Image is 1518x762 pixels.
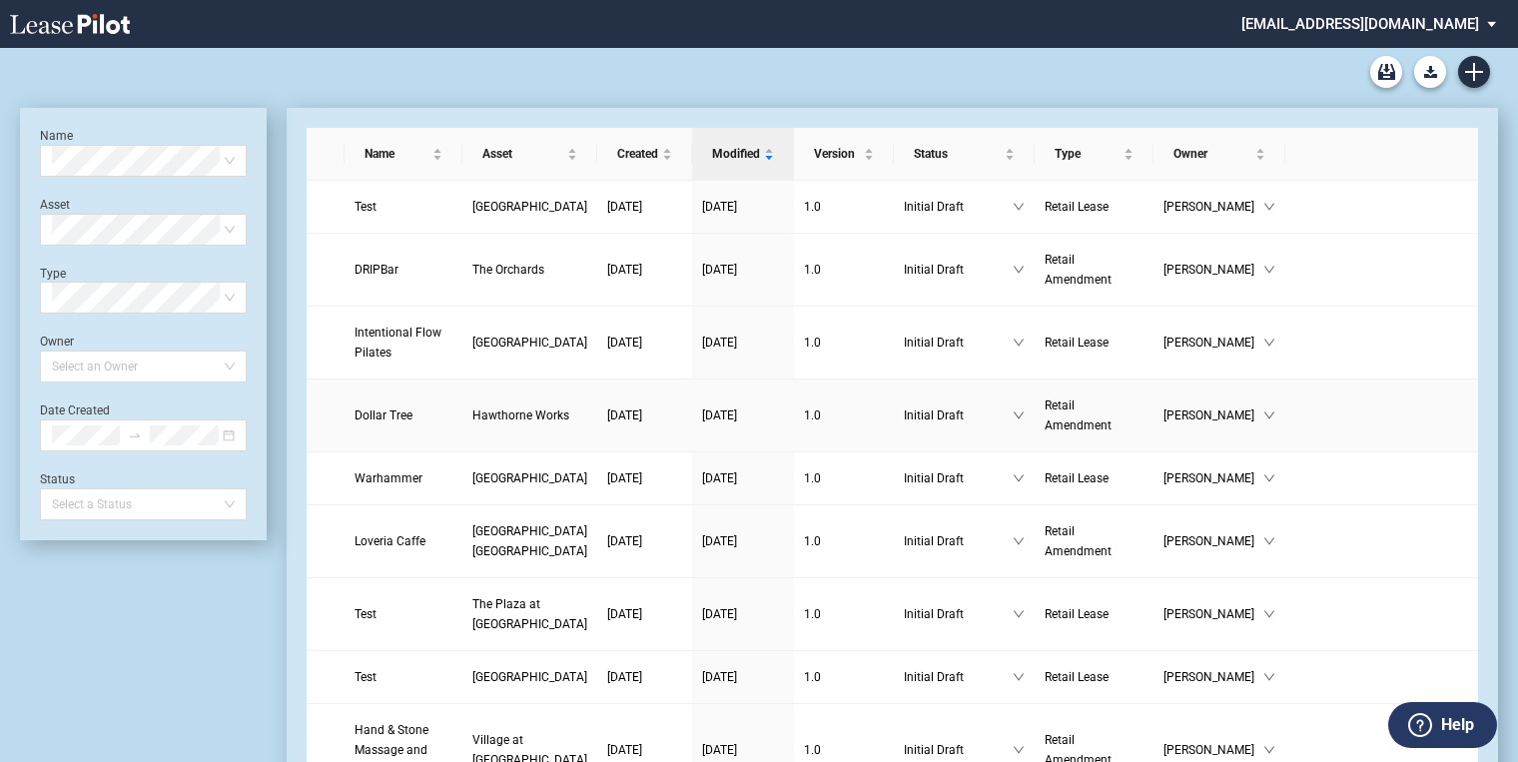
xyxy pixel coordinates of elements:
span: 1 . 0 [804,263,821,277]
span: Initial Draft [904,604,1013,624]
th: Asset [462,128,597,181]
span: down [1013,201,1025,213]
span: Status [914,144,1001,164]
span: [DATE] [702,263,737,277]
a: Warhammer [355,468,452,488]
a: 1.0 [804,260,883,280]
a: Retail Lease [1045,468,1143,488]
span: [DATE] [607,607,642,621]
a: Test [355,197,452,217]
a: DRIPBar [355,260,452,280]
a: 1.0 [804,468,883,488]
a: [DATE] [702,405,784,425]
span: Retail Amendment [1045,398,1112,432]
a: [DATE] [702,260,784,280]
a: Test [355,667,452,687]
span: Retail Amendment [1045,524,1112,558]
span: [DATE] [702,743,737,757]
span: 1 . 0 [804,471,821,485]
a: Create new document [1458,56,1490,88]
a: Retail Amendment [1045,395,1143,435]
span: [DATE] [607,534,642,548]
a: [GEOGRAPHIC_DATA] [472,468,587,488]
th: Version [794,128,893,181]
a: Retail Lease [1045,333,1143,353]
span: Initial Draft [904,531,1013,551]
a: [DATE] [702,604,784,624]
a: 1.0 [804,197,883,217]
span: Modified [712,144,760,164]
span: 1 . 0 [804,408,821,422]
span: [DATE] [607,200,642,214]
a: Test [355,604,452,624]
span: Retail Amendment [1045,253,1112,287]
span: [DATE] [607,471,642,485]
a: The Orchards [472,260,587,280]
a: Retail Lease [1045,667,1143,687]
span: down [1263,744,1275,756]
span: Initial Draft [904,260,1013,280]
label: Date Created [40,403,110,417]
span: Hawthorne Works [472,408,569,422]
a: Dollar Tree [355,405,452,425]
span: Initial Draft [904,197,1013,217]
span: [DATE] [702,200,737,214]
span: [PERSON_NAME] [1163,260,1263,280]
span: [DATE] [702,607,737,621]
span: Retail Lease [1045,200,1109,214]
a: [GEOGRAPHIC_DATA] [472,667,587,687]
a: Intentional Flow Pilates [355,323,452,363]
span: 1 . 0 [804,743,821,757]
span: down [1013,744,1025,756]
span: Asset [482,144,563,164]
span: [PERSON_NAME] [1163,468,1263,488]
span: [DATE] [702,336,737,350]
th: Type [1035,128,1153,181]
span: Retail Lease [1045,607,1109,621]
span: Test [355,670,377,684]
th: Status [894,128,1035,181]
span: Test [355,607,377,621]
th: Modified [692,128,794,181]
a: Loveria Caffe [355,531,452,551]
span: [PERSON_NAME] [1163,531,1263,551]
span: Initial Draft [904,405,1013,425]
a: [DATE] [607,260,682,280]
span: down [1263,472,1275,484]
a: [DATE] [607,333,682,353]
span: [DATE] [607,743,642,757]
span: down [1263,671,1275,683]
span: Initial Draft [904,468,1013,488]
span: down [1013,264,1025,276]
a: Hawthorne Works [472,405,587,425]
span: Loveria Caffe [355,534,425,548]
a: Retail Amendment [1045,521,1143,561]
label: Name [40,129,73,143]
span: down [1013,535,1025,547]
span: down [1013,671,1025,683]
a: [DATE] [702,740,784,760]
a: 1.0 [804,405,883,425]
span: 1 . 0 [804,336,821,350]
span: Created [617,144,658,164]
span: [PERSON_NAME] [1163,667,1263,687]
button: Download Blank Form [1414,56,1446,88]
a: [GEOGRAPHIC_DATA] [472,197,587,217]
md-menu: Download Blank Form List [1408,56,1452,88]
span: Warhammer [355,471,422,485]
a: 1.0 [804,604,883,624]
label: Owner [40,335,74,349]
span: Name [365,144,428,164]
span: [DATE] [702,471,737,485]
a: Retail Amendment [1045,250,1143,290]
a: [DATE] [702,667,784,687]
span: [PERSON_NAME] [1163,604,1263,624]
a: [GEOGRAPHIC_DATA] [GEOGRAPHIC_DATA] [472,521,587,561]
span: down [1263,201,1275,213]
a: [DATE] [607,531,682,551]
a: [GEOGRAPHIC_DATA] [472,333,587,353]
a: [DATE] [607,468,682,488]
th: Created [597,128,692,181]
span: Town Center Colleyville [472,524,587,558]
span: DRIPBar [355,263,398,277]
